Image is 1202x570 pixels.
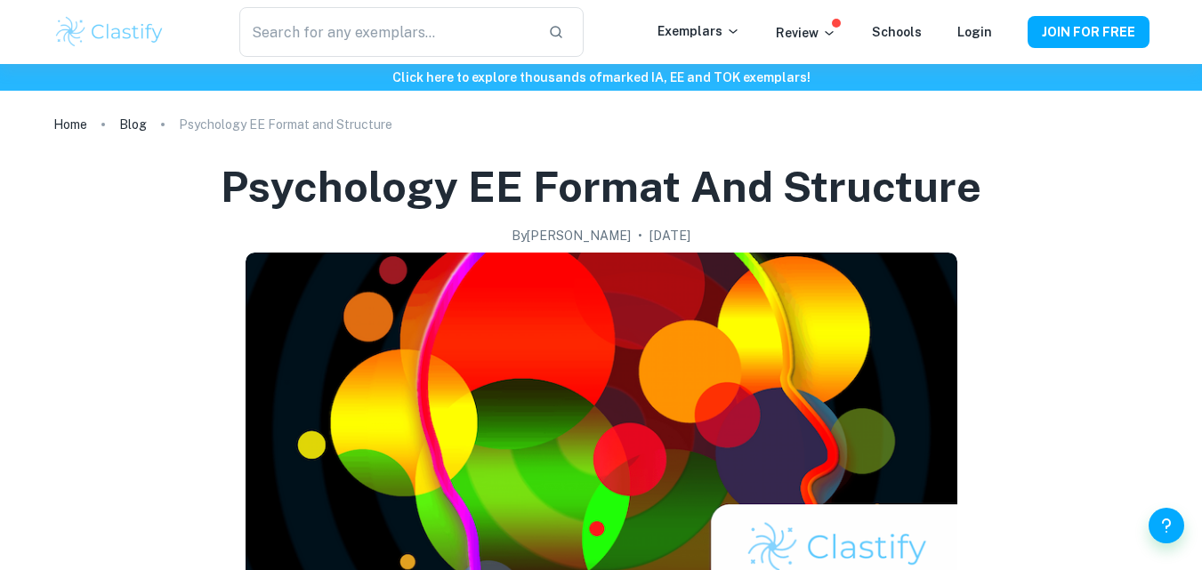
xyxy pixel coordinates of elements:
[119,112,147,137] a: Blog
[638,226,642,245] p: •
[4,68,1198,87] h6: Click here to explore thousands of marked IA, EE and TOK exemplars !
[957,25,992,39] a: Login
[872,25,922,39] a: Schools
[53,112,87,137] a: Home
[657,21,740,41] p: Exemplars
[649,226,690,245] h2: [DATE]
[512,226,631,245] h2: By [PERSON_NAME]
[179,115,392,134] p: Psychology EE Format and Structure
[221,158,981,215] h1: Psychology EE Format and Structure
[53,14,166,50] img: Clastify logo
[239,7,533,57] input: Search for any exemplars...
[776,23,836,43] p: Review
[1149,508,1184,543] button: Help and Feedback
[1028,16,1150,48] button: JOIN FOR FREE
